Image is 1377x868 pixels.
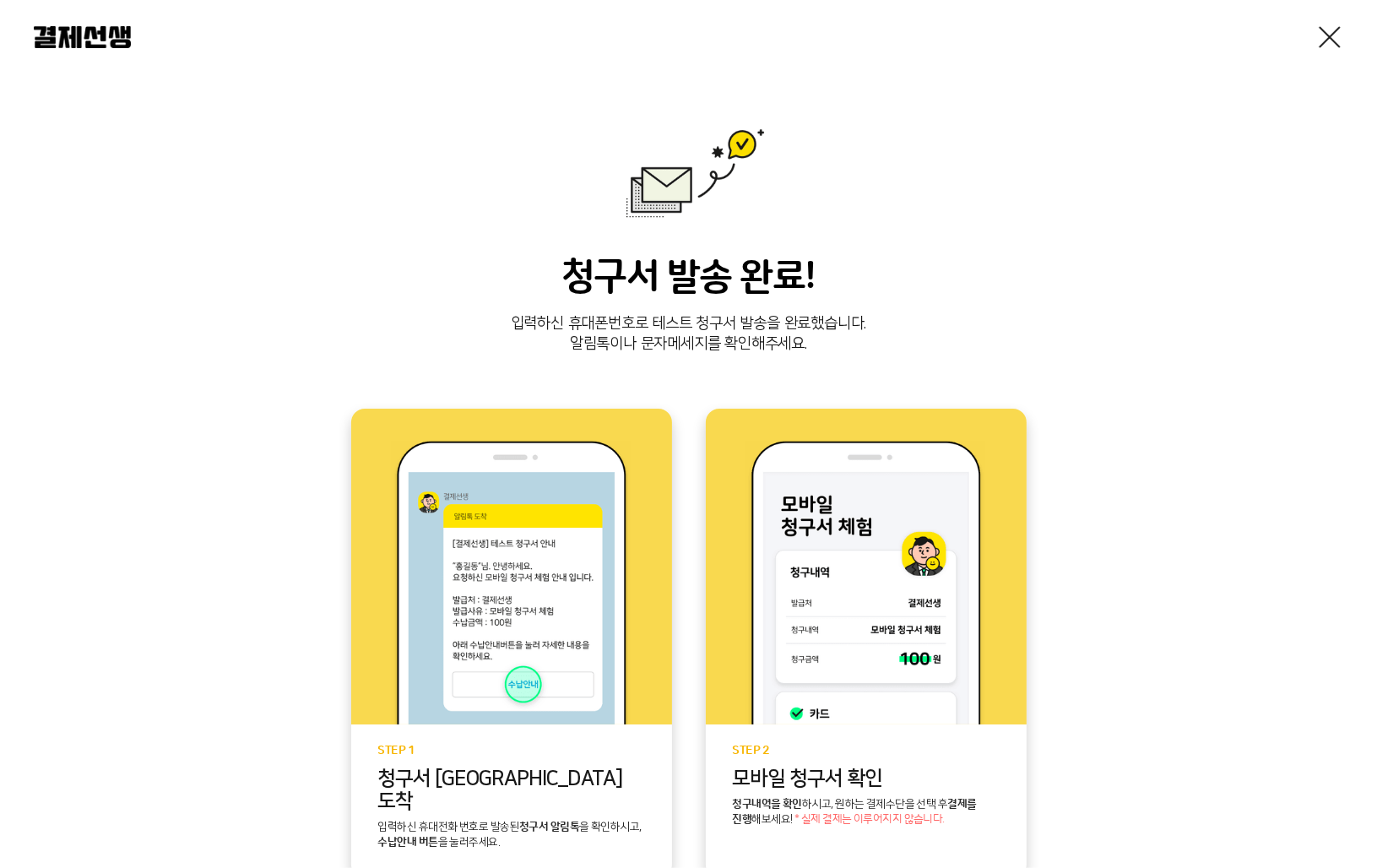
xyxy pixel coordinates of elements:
[613,128,765,218] img: 발송완료 이미지
[391,441,632,724] img: step1 이미지
[733,797,1000,827] p: 하시고, 원하는 결제수단을 선택 후 해보세요!
[34,26,131,48] img: 결제선생
[733,798,803,810] b: 청구내역을 확인
[378,836,438,848] b: 수납안내 버튼
[34,314,1343,355] p: 입력하신 휴대폰번호로 테스트 청구서 발송을 완료했습니다. 알림톡이나 문자메세지를 확인해주세요.
[378,820,645,850] p: 입력하신 휴대전화 번호로 발송된 을 확인하시고, 을 눌러주세요.
[378,745,645,757] p: STEP 1
[378,768,645,813] p: 청구서 [GEOGRAPHIC_DATA] 도착
[34,255,1343,301] h3: 청구서 발송 완료!
[519,821,579,833] b: 청구서 알림톡
[733,745,1000,757] p: STEP 2
[745,441,986,724] img: step2 이미지
[794,814,945,826] span: * 실제 결제는 이루어지지 않습니다.
[733,768,1000,790] p: 모바일 청구서 확인
[733,798,977,825] b: 결제를 진행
